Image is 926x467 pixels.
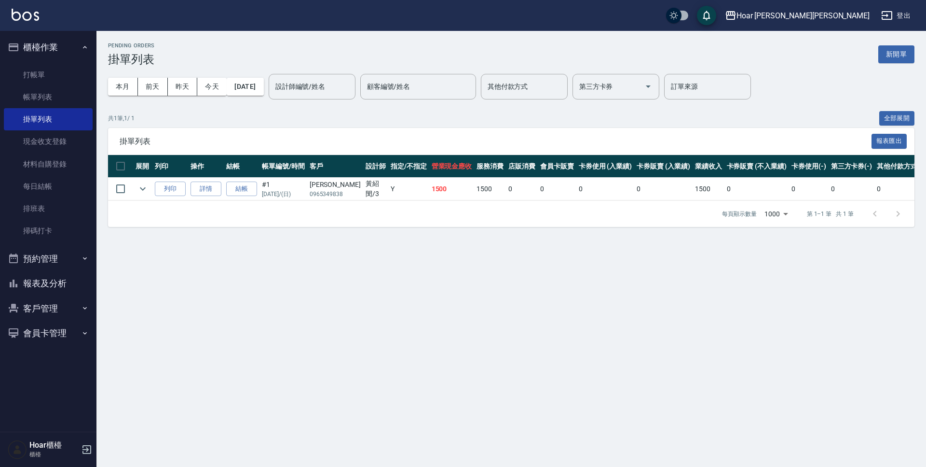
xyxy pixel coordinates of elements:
[4,175,93,198] a: 每日結帳
[108,42,155,49] h2: Pending Orders
[363,178,388,200] td: 黃紹閔 /3
[506,178,538,200] td: 0
[29,440,79,450] h5: Hoar櫃檯
[693,155,724,178] th: 業績收入
[576,178,635,200] td: 0
[4,35,93,60] button: 櫃檯作業
[4,296,93,321] button: 客戶管理
[259,178,307,200] td: # 1
[138,78,168,96] button: 前天
[474,155,506,178] th: 服務消費
[4,153,93,175] a: 材料自購登錄
[872,136,907,145] a: 報表匯出
[108,78,138,96] button: 本月
[807,210,854,218] p: 第 1–1 筆 共 1 筆
[474,178,506,200] td: 1500
[761,201,791,227] div: 1000
[724,178,789,200] td: 0
[188,155,224,178] th: 操作
[152,155,188,178] th: 列印
[307,178,363,200] td: [PERSON_NAME]
[388,155,429,178] th: 指定/不指定
[576,155,635,178] th: 卡券使用 (入業績)
[4,130,93,153] a: 現金收支登錄
[538,155,576,178] th: 會員卡販賣
[721,6,873,26] button: Hoar [PERSON_NAME][PERSON_NAME]
[697,6,716,25] button: save
[155,182,186,197] button: 列印
[829,155,875,178] th: 第三方卡券(-)
[262,190,305,198] p: [DATE] / (日)
[29,450,79,459] p: 櫃檯
[226,182,257,197] button: 結帳
[634,155,693,178] th: 卡券販賣 (入業績)
[12,9,39,21] img: Logo
[877,7,914,25] button: 登出
[878,45,914,63] button: 新開單
[191,182,221,197] a: 詳情
[722,210,757,218] p: 每頁顯示數量
[724,155,789,178] th: 卡券販賣 (不入業績)
[4,321,93,346] button: 會員卡管理
[4,246,93,271] button: 預約管理
[872,134,907,149] button: 報表匯出
[789,178,829,200] td: 0
[108,114,135,123] p: 共 1 筆, 1 / 1
[108,53,155,66] h3: 掛單列表
[4,220,93,242] a: 掃碼打卡
[307,155,363,178] th: 客戶
[506,155,538,178] th: 店販消費
[634,178,693,200] td: 0
[4,198,93,220] a: 排班表
[429,155,475,178] th: 營業現金應收
[224,155,259,178] th: 結帳
[878,49,914,58] a: 新開單
[538,178,576,200] td: 0
[4,86,93,108] a: 帳單列表
[789,155,829,178] th: 卡券使用(-)
[197,78,227,96] button: 今天
[363,155,388,178] th: 設計師
[310,190,361,198] p: 0965349838
[227,78,263,96] button: [DATE]
[429,178,475,200] td: 1500
[4,64,93,86] a: 打帳單
[136,182,150,196] button: expand row
[120,137,872,146] span: 掛單列表
[736,10,870,22] div: Hoar [PERSON_NAME][PERSON_NAME]
[4,108,93,130] a: 掛單列表
[168,78,198,96] button: 昨天
[4,271,93,296] button: 報表及分析
[388,178,429,200] td: Y
[259,155,307,178] th: 帳單編號/時間
[133,155,152,178] th: 展開
[693,178,724,200] td: 1500
[879,111,915,126] button: 全部展開
[829,178,875,200] td: 0
[8,440,27,459] img: Person
[640,79,656,94] button: Open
